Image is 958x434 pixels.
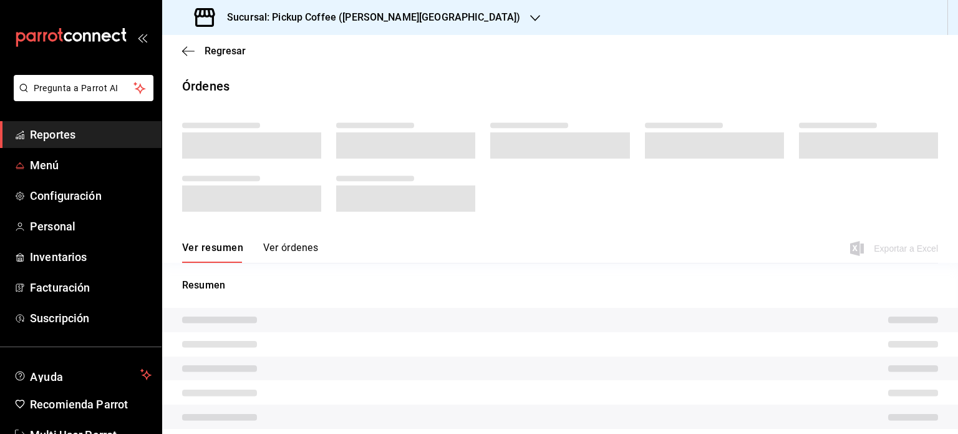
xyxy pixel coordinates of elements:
[9,91,153,104] a: Pregunta a Parrot AI
[263,242,318,263] button: Ver órdenes
[30,126,152,143] span: Reportes
[34,82,134,95] span: Pregunta a Parrot AI
[137,32,147,42] button: open_drawer_menu
[30,187,152,204] span: Configuración
[30,396,152,413] span: Recomienda Parrot
[30,218,152,235] span: Personal
[182,45,246,57] button: Regresar
[182,77,230,96] div: Órdenes
[182,278,938,293] p: Resumen
[14,75,153,101] button: Pregunta a Parrot AI
[30,249,152,265] span: Inventarios
[30,367,135,382] span: Ayuda
[217,10,520,25] h3: Sucursal: Pickup Coffee ([PERSON_NAME][GEOGRAPHIC_DATA])
[182,242,243,263] button: Ver resumen
[30,279,152,296] span: Facturación
[182,242,318,263] div: navigation tabs
[30,310,152,327] span: Suscripción
[30,157,152,174] span: Menú
[205,45,246,57] span: Regresar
